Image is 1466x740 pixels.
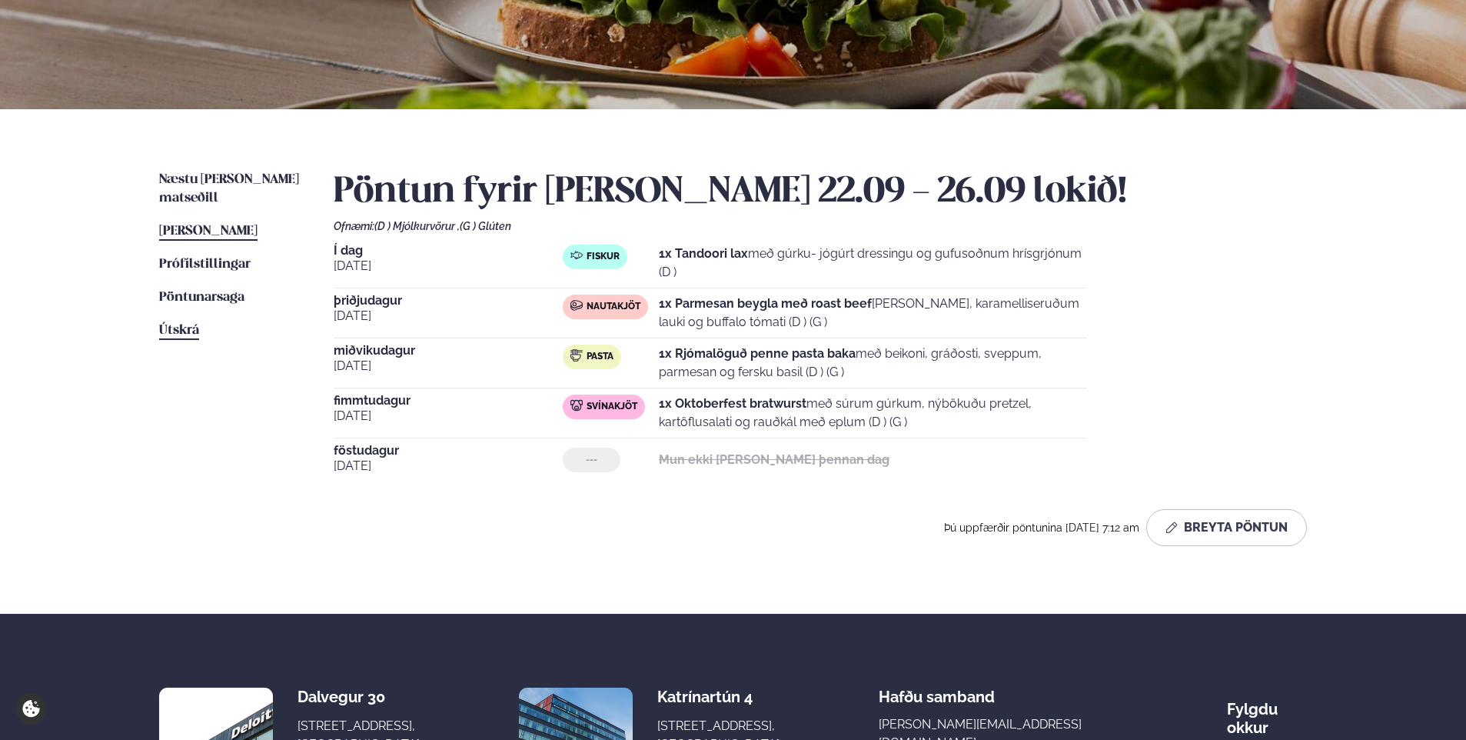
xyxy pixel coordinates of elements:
button: Breyta Pöntun [1146,509,1307,546]
span: [DATE] [334,307,563,325]
a: Prófílstillingar [159,255,251,274]
strong: 1x Parmesan beygla með roast beef [659,296,872,311]
a: [PERSON_NAME] [159,222,258,241]
span: Næstu [PERSON_NAME] matseðill [159,173,299,205]
img: beef.svg [570,299,583,312]
img: fish.svg [570,249,583,262]
span: (D ) Mjólkurvörur , [374,220,460,232]
a: Cookie settings [15,693,47,725]
span: Í dag [334,245,563,257]
span: [PERSON_NAME] [159,225,258,238]
p: með súrum gúrkum, nýbökuðu pretzel, kartöflusalati og rauðkál með eplum (D ) (G ) [659,395,1087,432]
h2: Pöntun fyrir [PERSON_NAME] 22.09 - 26.09 lokið! [334,171,1307,214]
a: Næstu [PERSON_NAME] matseðill [159,171,303,208]
span: Prófílstillingar [159,258,251,271]
span: Hafðu samband [879,675,995,706]
img: pasta.svg [570,349,583,362]
span: [DATE] [334,257,563,275]
div: Dalvegur 30 [298,688,420,706]
div: Katrínartún 4 [657,688,780,706]
span: Pasta [587,351,613,363]
span: Útskrá [159,324,199,337]
p: [PERSON_NAME], karamelliseruðum lauki og buffalo tómati (D ) (G ) [659,295,1087,332]
span: [DATE] [334,407,563,425]
span: Svínakjöt [587,401,637,413]
span: Pöntunarsaga [159,291,244,304]
span: --- [586,454,597,466]
span: [DATE] [334,357,563,375]
strong: 1x Rjómalöguð penne pasta baka [659,346,856,361]
p: með beikoni, gráðosti, sveppum, parmesan og fersku basil (D ) (G ) [659,345,1087,382]
span: Nautakjöt [587,301,640,313]
span: Fiskur [587,251,620,263]
a: Útskrá [159,322,199,340]
strong: 1x Oktoberfest bratwurst [659,396,806,411]
strong: Mun ekki [PERSON_NAME] þennan dag [659,452,889,467]
strong: 1x Tandoori lax [659,246,748,261]
span: fimmtudagur [334,395,563,407]
span: miðvikudagur [334,345,563,357]
div: Fylgdu okkur [1227,688,1307,737]
span: þriðjudagur [334,295,563,307]
span: [DATE] [334,457,563,475]
p: með gúrku- jógúrt dressingu og gufusoðnum hrísgrjónum (D ) [659,245,1087,282]
span: föstudagur [334,445,563,457]
img: pork.svg [570,399,583,412]
span: Þú uppfærðir pöntunina [DATE] 7:12 am [944,522,1140,534]
a: Pöntunarsaga [159,288,244,307]
span: (G ) Glúten [460,220,511,232]
div: Ofnæmi: [334,220,1307,232]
